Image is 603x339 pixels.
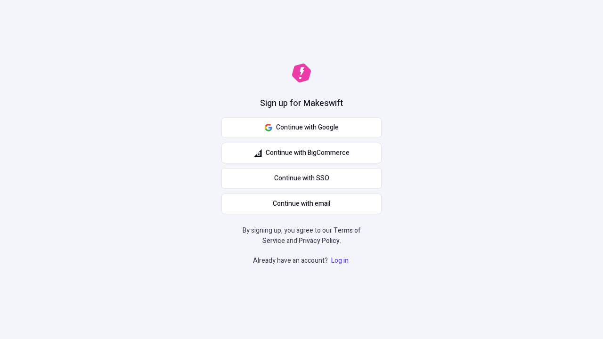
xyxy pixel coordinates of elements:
span: Continue with email [273,199,330,209]
a: Privacy Policy [299,236,340,246]
p: By signing up, you agree to our and . [239,226,364,246]
h1: Sign up for Makeswift [260,97,343,110]
a: Continue with SSO [221,168,382,189]
a: Log in [329,256,350,266]
button: Continue with BigCommerce [221,143,382,163]
button: Continue with Google [221,117,382,138]
span: Continue with Google [276,122,339,133]
p: Already have an account? [253,256,350,266]
button: Continue with email [221,194,382,214]
a: Terms of Service [262,226,361,246]
span: Continue with BigCommerce [266,148,350,158]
